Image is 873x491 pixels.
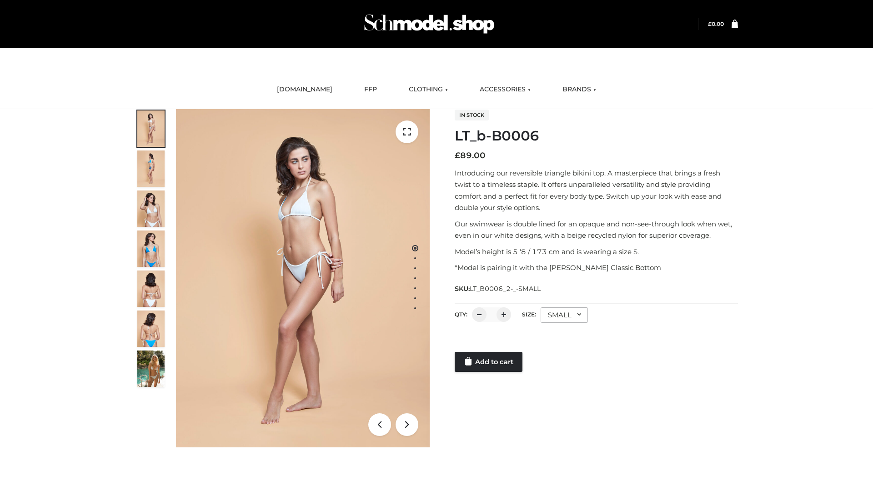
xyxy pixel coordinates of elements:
[522,311,536,318] label: Size:
[455,110,489,120] span: In stock
[455,246,738,258] p: Model’s height is 5 ‘8 / 173 cm and is wearing a size S.
[455,262,738,274] p: *Model is pairing it with the [PERSON_NAME] Classic Bottom
[455,150,460,160] span: £
[455,283,542,294] span: SKU:
[541,307,588,323] div: SMALL
[361,6,497,42] img: Schmodel Admin 964
[402,80,455,100] a: CLOTHING
[176,109,430,447] img: ArielClassicBikiniTop_CloudNine_AzureSky_OW114ECO_1
[137,351,165,387] img: Arieltop_CloudNine_AzureSky2.jpg
[137,150,165,187] img: ArielClassicBikiniTop_CloudNine_AzureSky_OW114ECO_2-scaled.jpg
[470,285,541,293] span: LT_B0006_2-_-SMALL
[708,20,712,27] span: £
[137,230,165,267] img: ArielClassicBikiniTop_CloudNine_AzureSky_OW114ECO_4-scaled.jpg
[455,128,738,144] h1: LT_b-B0006
[137,110,165,147] img: ArielClassicBikiniTop_CloudNine_AzureSky_OW114ECO_1-scaled.jpg
[137,311,165,347] img: ArielClassicBikiniTop_CloudNine_AzureSky_OW114ECO_8-scaled.jpg
[556,80,603,100] a: BRANDS
[270,80,339,100] a: [DOMAIN_NAME]
[455,167,738,214] p: Introducing our reversible triangle bikini top. A masterpiece that brings a fresh twist to a time...
[708,20,724,27] a: £0.00
[473,80,537,100] a: ACCESSORIES
[455,218,738,241] p: Our swimwear is double lined for an opaque and non-see-through look when wet, even in our white d...
[708,20,724,27] bdi: 0.00
[455,352,522,372] a: Add to cart
[357,80,384,100] a: FFP
[455,311,467,318] label: QTY:
[455,150,486,160] bdi: 89.00
[137,271,165,307] img: ArielClassicBikiniTop_CloudNine_AzureSky_OW114ECO_7-scaled.jpg
[137,190,165,227] img: ArielClassicBikiniTop_CloudNine_AzureSky_OW114ECO_3-scaled.jpg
